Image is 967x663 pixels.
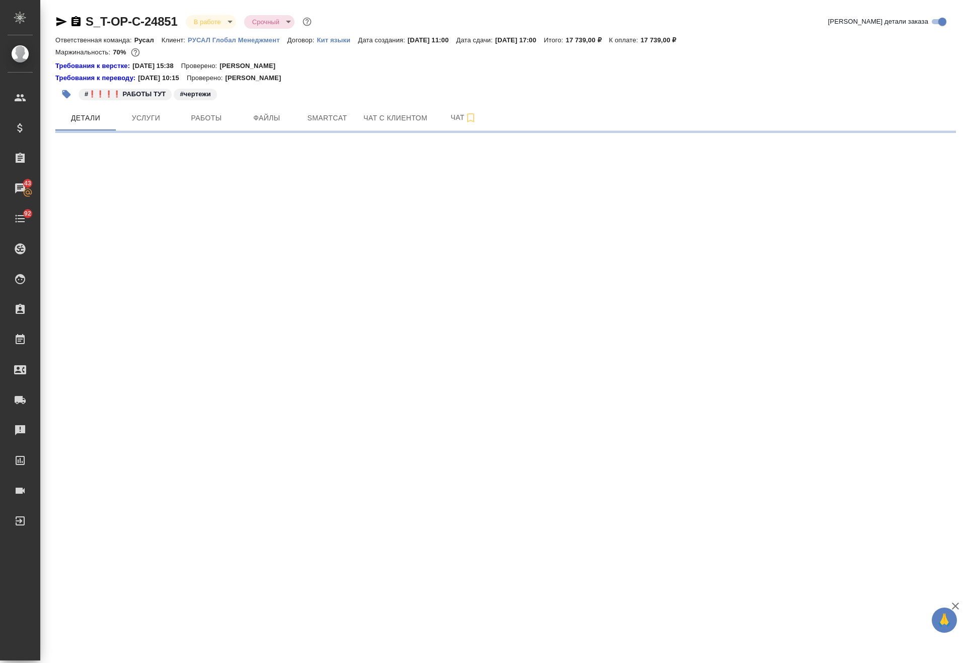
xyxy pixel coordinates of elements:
p: #❗❗❗❗ РАБОТЫ ТУТ [85,89,166,99]
span: Файлы [243,112,291,124]
button: Скопировать ссылку для ЯМессенджера [55,16,67,28]
p: Дата сдачи: [456,36,495,44]
span: Чат [439,111,488,124]
span: 🙏 [936,610,953,631]
button: Скопировать ссылку [70,16,82,28]
span: ❗❗❗❗ РАБОТЫ ТУТ [78,89,173,98]
a: Кит языки [317,35,358,44]
span: Услуги [122,112,170,124]
a: Требования к переводу: [55,73,138,83]
span: Smartcat [303,112,351,124]
p: Маржинальность: [55,48,113,56]
button: В работе [191,18,224,26]
p: К оплате: [609,36,641,44]
button: Доп статусы указывают на важность/срочность заказа [301,15,314,28]
p: Клиент: [162,36,188,44]
p: [PERSON_NAME] [225,73,288,83]
p: #чертежи [180,89,210,99]
span: [PERSON_NAME] детали заказа [828,17,928,27]
p: 17 739,00 ₽ [566,36,609,44]
p: [PERSON_NAME] [219,61,283,71]
div: В работе [186,15,236,29]
a: РУСАЛ Глобал Менеджмент [188,35,287,44]
div: Нажми, чтобы открыть папку с инструкцией [55,61,132,71]
button: 🙏 [932,608,957,633]
p: РУСАЛ Глобал Менеджмент [188,36,287,44]
p: Договор: [287,36,317,44]
p: [DATE] 10:15 [138,73,187,83]
p: Ответственная команда: [55,36,134,44]
div: Нажми, чтобы открыть папку с инструкцией [55,73,138,83]
span: чертежи [173,89,217,98]
button: 4441.60 RUB; [129,46,142,59]
p: Итого: [544,36,565,44]
p: 17 739,00 ₽ [640,36,684,44]
p: 70% [113,48,128,56]
a: Требования к верстке: [55,61,132,71]
p: Дата создания: [358,36,407,44]
span: 92 [18,209,37,219]
p: Проверено: [187,73,226,83]
p: [DATE] 15:38 [132,61,181,71]
a: S_T-OP-C-24851 [86,15,178,28]
p: Русал [134,36,162,44]
span: Детали [61,112,110,124]
a: 43 [3,176,38,201]
p: [DATE] 11:00 [408,36,457,44]
svg: Подписаться [465,112,477,124]
p: Кит языки [317,36,358,44]
span: 43 [18,178,37,188]
button: Добавить тэг [55,83,78,105]
div: В работе [244,15,294,29]
button: Срочный [249,18,282,26]
span: Работы [182,112,231,124]
span: Чат с клиентом [363,112,427,124]
p: [DATE] 17:00 [495,36,544,44]
p: Проверено: [181,61,220,71]
a: 92 [3,206,38,231]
